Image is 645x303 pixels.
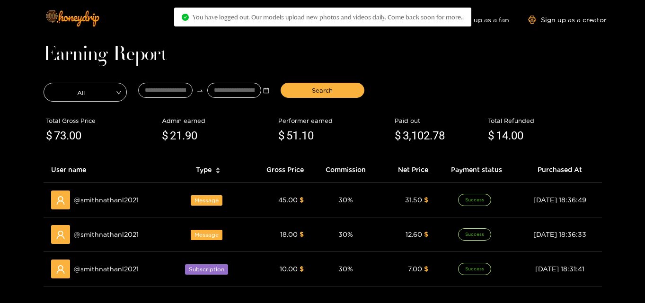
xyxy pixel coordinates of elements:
span: Success [458,263,491,275]
span: .10 [299,129,314,142]
th: Gross Price [247,157,311,183]
span: 73 [54,129,66,142]
div: Total Gross Price [46,116,158,125]
span: @ smithnathanl2021 [74,229,139,240]
span: user [56,230,65,240]
th: Net Price [380,157,435,183]
span: Search [312,86,333,95]
span: 18.00 [280,231,298,238]
span: $ [395,127,401,145]
span: $ [162,127,168,145]
span: $ [424,265,428,272]
div: Performer earned [278,116,390,125]
span: 7.00 [408,265,422,272]
h1: Earning Report [44,48,602,61]
span: Type [196,164,212,175]
span: $ [300,265,304,272]
span: Success [458,228,491,241]
span: Subscription [185,264,228,275]
span: [DATE] 18:36:49 [533,196,586,203]
span: Message [191,195,222,206]
span: Message [191,230,222,240]
span: check-circle [182,14,189,21]
span: 3,102 [403,129,430,142]
span: 10.00 [280,265,298,272]
span: 30 % [338,265,353,272]
span: $ [300,231,304,238]
span: 21 [170,129,182,142]
span: 31.50 [405,196,422,203]
button: Search [281,83,364,98]
th: Purchased At [518,157,602,183]
span: 30 % [338,196,353,203]
span: [DATE] 18:31:41 [535,265,584,272]
span: You have logged out. Our models upload new photos and videos daily. Come back soon for more.. [193,13,464,21]
span: All [44,86,127,99]
span: .90 [182,129,197,142]
span: $ [424,231,428,238]
span: $ [46,127,52,145]
span: $ [424,196,428,203]
div: Paid out [395,116,483,125]
a: Sign up as a fan [444,16,509,24]
span: $ [300,196,304,203]
span: .00 [66,129,81,142]
span: .00 [508,129,523,142]
span: Success [458,194,491,206]
span: swap-right [196,87,203,94]
span: user [56,196,65,205]
div: Admin earned [162,116,274,125]
th: User name [44,157,170,183]
span: user [56,265,65,274]
span: caret-up [215,166,221,171]
span: $ [488,127,494,145]
a: Sign up as a creator [528,16,607,24]
span: 30 % [338,231,353,238]
span: to [196,87,203,94]
span: [DATE] 18:36:33 [533,231,586,238]
th: Commission [311,157,380,183]
span: @ smithnathanl2021 [74,264,139,274]
span: @ smithnathanl2021 [74,195,139,205]
span: 12.60 [406,231,422,238]
span: 51 [286,129,299,142]
span: 45.00 [278,196,298,203]
span: caret-down [215,170,221,175]
span: .78 [430,129,445,142]
span: 14 [496,129,508,142]
span: $ [278,127,284,145]
div: Total Refunded [488,116,600,125]
th: Payment status [436,157,518,183]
